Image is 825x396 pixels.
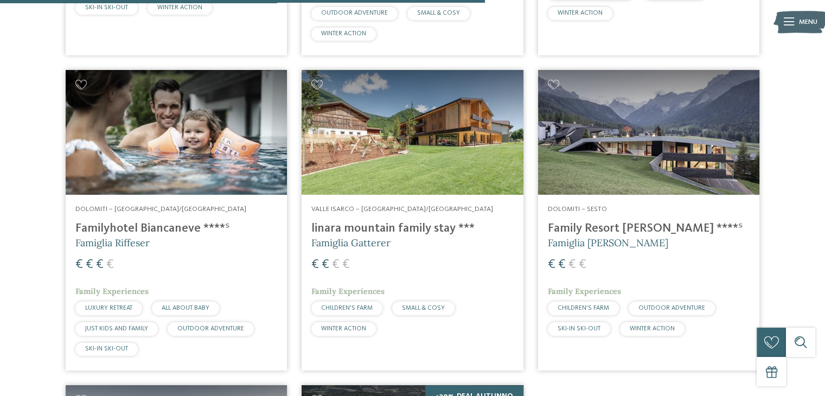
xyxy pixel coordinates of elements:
span: Famiglia Riffeser [75,237,150,249]
span: WINTER ACTION [321,325,366,332]
span: € [558,258,566,271]
span: OUTDOOR ADVENTURE [177,325,244,332]
span: Famiglia Gatterer [311,237,391,249]
span: € [96,258,104,271]
span: JUST KIDS AND FAMILY [85,325,148,332]
img: Cercate un hotel per famiglie? Qui troverete solo i migliori! [302,70,523,195]
img: Family Resort Rainer ****ˢ [538,70,759,195]
h4: linara mountain family stay *** [311,221,513,236]
span: CHILDREN’S FARM [558,305,609,311]
span: Family Experiences [75,286,149,296]
span: € [332,258,340,271]
span: CHILDREN’S FARM [321,305,373,311]
span: € [106,258,114,271]
span: OUTDOOR ADVENTURE [638,305,705,311]
span: Dolomiti – Sesto [548,206,607,213]
span: Valle Isarco – [GEOGRAPHIC_DATA]/[GEOGRAPHIC_DATA] [311,206,493,213]
a: Cercate un hotel per famiglie? Qui troverete solo i migliori! Dolomiti – Sesto Family Resort [PER... [538,70,759,371]
span: € [86,258,93,271]
a: Cercate un hotel per famiglie? Qui troverete solo i migliori! Dolomiti – [GEOGRAPHIC_DATA]/[GEOGR... [66,70,287,371]
span: WINTER ACTION [630,325,675,332]
h4: Familyhotel Biancaneve ****ˢ [75,221,277,236]
a: Cercate un hotel per famiglie? Qui troverete solo i migliori! Valle Isarco – [GEOGRAPHIC_DATA]/[G... [302,70,523,371]
span: Family Experiences [311,286,385,296]
img: Cercate un hotel per famiglie? Qui troverete solo i migliori! [66,70,287,195]
span: WINTER ACTION [157,4,202,11]
span: SKI-IN SKI-OUT [558,325,600,332]
span: € [75,258,83,271]
span: WINTER ACTION [558,10,603,16]
span: € [579,258,586,271]
h4: Family Resort [PERSON_NAME] ****ˢ [548,221,750,236]
span: € [311,258,319,271]
span: SMALL & COSY [402,305,445,311]
span: € [568,258,576,271]
span: € [322,258,329,271]
span: SKI-IN SKI-OUT [85,346,128,352]
span: Famiglia [PERSON_NAME] [548,237,668,249]
span: ALL ABOUT BABY [162,305,209,311]
span: WINTER ACTION [321,30,366,37]
span: Family Experiences [548,286,621,296]
span: € [342,258,350,271]
span: SKI-IN SKI-OUT [85,4,128,11]
span: SMALL & COSY [417,10,460,16]
span: € [548,258,555,271]
span: Dolomiti – [GEOGRAPHIC_DATA]/[GEOGRAPHIC_DATA] [75,206,246,213]
span: LUXURY RETREAT [85,305,132,311]
span: OUTDOOR ADVENTURE [321,10,388,16]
